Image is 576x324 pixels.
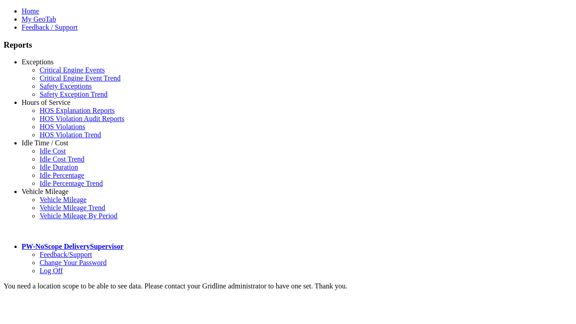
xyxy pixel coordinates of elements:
[40,115,125,122] a: HOS Violation Audit Reports
[40,163,78,171] a: Idle Duration
[22,15,56,23] a: My GeoTab
[40,251,92,258] a: Feedback/Support
[4,282,572,290] div: You need a location scope to be able to see data. Please contact your Gridline administrator to h...
[40,155,85,163] a: Idle Cost Trend
[22,243,123,250] a: PW-NoScope DeliverySupervisor
[22,139,68,147] a: Idle Time / Cost
[22,58,54,66] a: Exceptions
[40,123,85,130] a: HOS Violations
[40,267,63,274] a: Log Off
[40,204,105,211] a: Vehicle Mileage Trend
[22,23,77,31] a: Feedback / Support
[40,180,103,187] a: Idle Percentage Trend
[40,212,117,220] a: Vehicle Mileage By Period
[40,259,107,266] a: Change Your Password
[40,66,105,74] a: Critical Engine Events
[40,107,115,114] a: HOS Explanation Reports
[22,7,39,15] a: Home
[40,74,121,82] a: Critical Engine Event Trend
[4,40,572,50] h3: Reports
[22,99,70,106] a: Hours of Service
[40,82,92,90] a: Safety Exceptions
[40,90,108,98] a: Safety Exception Trend
[40,131,101,139] a: HOS Violation Trend
[40,147,66,155] a: Idle Cost
[22,188,68,195] a: Vehicle Mileage
[40,171,84,179] a: Idle Percentage
[40,196,86,203] a: Vehicle Mileage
